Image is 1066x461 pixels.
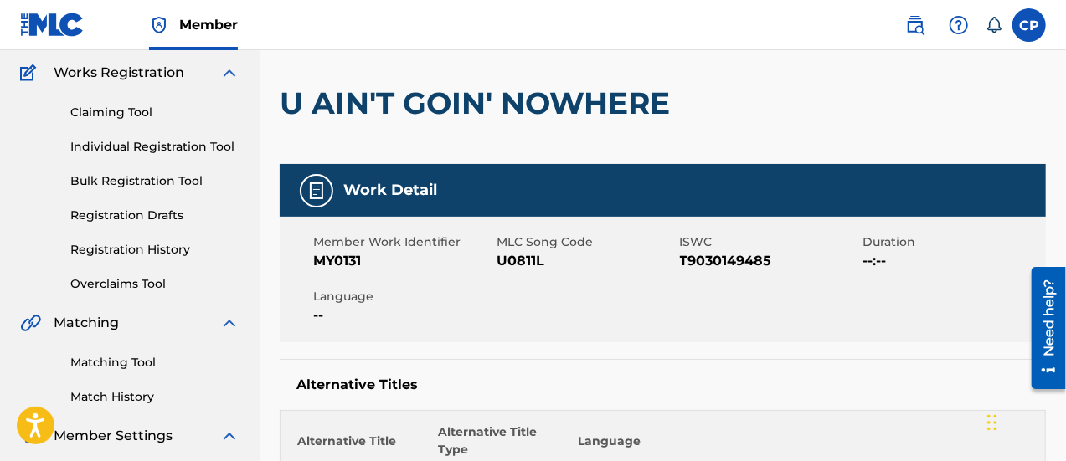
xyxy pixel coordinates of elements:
img: Top Rightsholder [149,15,169,35]
a: Individual Registration Tool [70,138,239,156]
a: Claiming Tool [70,104,239,121]
span: Member Settings [54,426,173,446]
span: ISWC [680,233,859,251]
div: User Menu [1012,8,1046,42]
img: search [905,15,925,35]
a: Public Search [899,8,932,42]
h5: Work Detail [343,181,437,200]
h5: Alternative Titles [296,376,1029,393]
img: Work Detail [306,181,327,201]
span: Member Work Identifier [313,233,492,251]
span: MY0131 [313,251,492,271]
iframe: Resource Center [1019,260,1066,395]
img: expand [219,63,239,83]
span: --:-- [863,251,1042,271]
img: expand [219,426,239,446]
img: help [949,15,969,35]
span: Language [313,288,492,305]
a: Overclaims Tool [70,275,239,293]
img: MLC Logo [20,13,85,37]
div: Notifications [986,17,1002,33]
div: Drag [987,397,997,448]
a: Registration History [70,241,239,259]
a: Match History [70,388,239,406]
span: Member [179,15,238,34]
span: Matching [54,313,119,333]
span: MLC Song Code [497,233,676,251]
span: -- [313,305,492,325]
span: T9030149485 [680,251,859,271]
span: Duration [863,233,1042,251]
span: U0811L [497,251,676,271]
span: Works Registration [54,63,184,83]
div: Help [942,8,976,42]
a: Registration Drafts [70,207,239,224]
img: expand [219,313,239,333]
h2: U AIN'T GOIN' NOWHERE [280,85,678,122]
iframe: Chat Widget [982,381,1066,461]
img: Works Registration [20,63,42,83]
a: Bulk Registration Tool [70,172,239,190]
a: Matching Tool [70,354,239,371]
img: Matching [20,313,41,333]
